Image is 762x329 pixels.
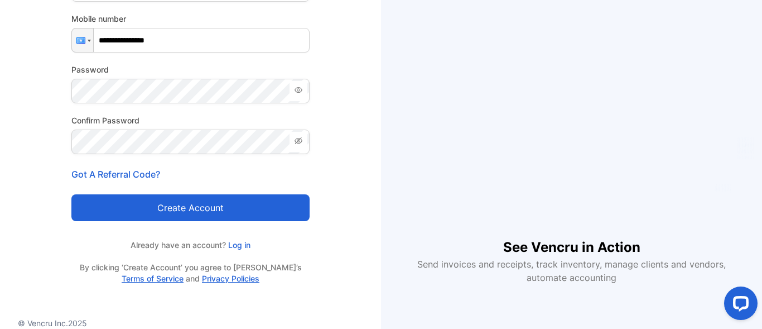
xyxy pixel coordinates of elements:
[71,13,310,25] label: Mobile number
[122,274,184,283] a: Terms of Service
[71,64,310,75] label: Password
[411,258,732,284] p: Send invoices and receipts, track inventory, manage clients and vendors, automate accounting
[715,282,762,329] iframe: LiveChat chat widget
[71,168,310,181] p: Got A Referral Code?
[503,220,640,258] h1: See Vencru in Action
[419,45,724,220] iframe: YouTube video player
[226,240,250,250] a: Log in
[202,274,259,283] a: Privacy Policies
[71,115,310,126] label: Confirm Password
[71,194,310,221] button: Create account
[72,28,93,52] div: Somalia: + 252
[71,239,310,251] p: Already have an account?
[71,262,310,284] p: By clicking ‘Create Account’ you agree to [PERSON_NAME]’s and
